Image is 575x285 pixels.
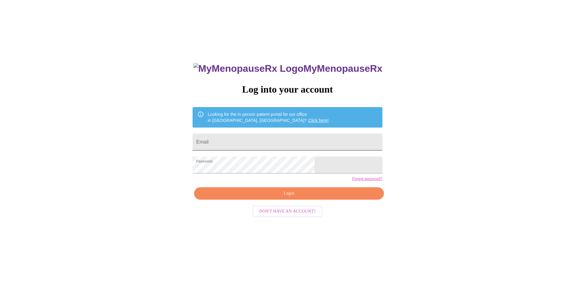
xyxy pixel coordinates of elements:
a: Don't have an account? [251,208,324,213]
div: Looking for the in person patient portal for our office in [GEOGRAPHIC_DATA], [GEOGRAPHIC_DATA]? [208,109,329,126]
button: Login [194,187,384,200]
button: Don't have an account? [253,206,322,217]
img: MyMenopauseRx Logo [193,63,303,74]
h3: Log into your account [193,84,382,95]
span: Don't have an account? [259,208,316,215]
a: Click here! [308,118,329,123]
span: Login [201,190,377,197]
h3: MyMenopauseRx [193,63,382,74]
a: Forgot password? [352,176,382,181]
